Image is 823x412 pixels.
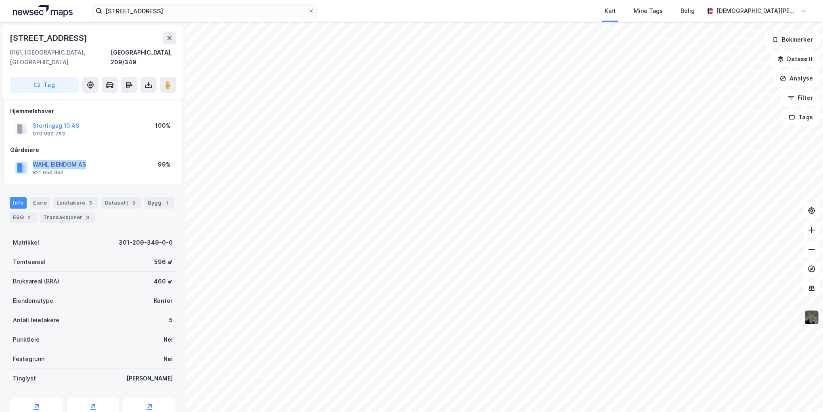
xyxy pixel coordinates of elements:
div: Leietakere [53,197,98,209]
div: 460 ㎡ [154,277,173,286]
div: Gårdeiere [10,145,176,155]
div: Info [10,197,27,209]
div: 3 [130,199,138,207]
div: Kontor [154,296,173,306]
div: Punktleie [13,335,40,344]
img: logo.a4113a55bc3d86da70a041830d287a7e.svg [13,5,73,17]
div: Transaksjoner [40,212,95,223]
div: Kart [605,6,616,16]
input: Søk på adresse, matrikkel, gårdeiere, leietakere eller personer [102,5,308,17]
div: 5 [169,315,173,325]
button: Analyse [773,70,820,87]
div: 100% [155,121,171,131]
button: Tag [10,77,79,93]
div: Bruksareal (BRA) [13,277,59,286]
div: Tomteareal [13,257,45,267]
div: Datasett [101,197,141,209]
div: Hjemmelshaver [10,106,176,116]
div: 301-209-349-0-0 [119,238,173,247]
div: ESG [10,212,37,223]
div: 2 [25,213,34,222]
div: Antall leietakere [13,315,59,325]
div: 0161, [GEOGRAPHIC_DATA], [GEOGRAPHIC_DATA] [10,48,111,67]
div: 1 [163,199,171,207]
div: Nei [163,354,173,364]
div: Mine Tags [634,6,663,16]
img: 9k= [804,310,819,325]
div: [DEMOGRAPHIC_DATA][PERSON_NAME] [716,6,797,16]
div: 3 [84,213,92,222]
div: 5 [87,199,95,207]
div: Eiendomstype [13,296,53,306]
div: Nei [163,335,173,344]
button: Datasett [771,51,820,67]
div: 970 990 763 [33,131,65,137]
div: 596 ㎡ [154,257,173,267]
div: 99% [158,160,171,169]
div: Eiere [30,197,50,209]
div: [GEOGRAPHIC_DATA], 209/349 [111,48,176,67]
button: Tags [782,109,820,125]
div: Festegrunn [13,354,44,364]
div: Tinglyst [13,374,36,383]
div: Matrikkel [13,238,39,247]
button: Bokmerker [765,32,820,48]
iframe: Chat Widget [783,373,823,412]
div: Bolig [681,6,695,16]
div: [STREET_ADDRESS] [10,32,89,44]
div: [PERSON_NAME] [126,374,173,383]
div: Bygg [144,197,174,209]
button: Filter [781,90,820,106]
div: 821 650 992 [33,169,63,176]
